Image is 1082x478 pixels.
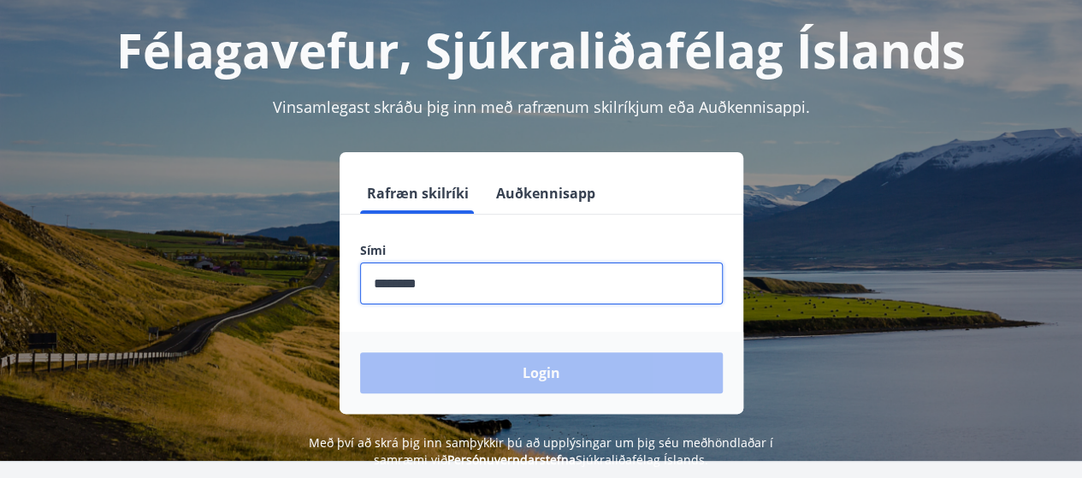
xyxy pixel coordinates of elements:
[360,242,723,259] label: Sími
[273,97,810,117] span: Vinsamlegast skráðu þig inn með rafrænum skilríkjum eða Auðkennisappi.
[360,173,476,214] button: Rafræn skilríki
[309,434,773,468] span: Með því að skrá þig inn samþykkir þú að upplýsingar um þig séu meðhöndlaðar í samræmi við Sjúkral...
[489,173,602,214] button: Auðkennisapp
[447,451,576,468] a: Persónuverndarstefna
[21,17,1061,82] h1: Félagavefur, Sjúkraliðafélag Íslands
